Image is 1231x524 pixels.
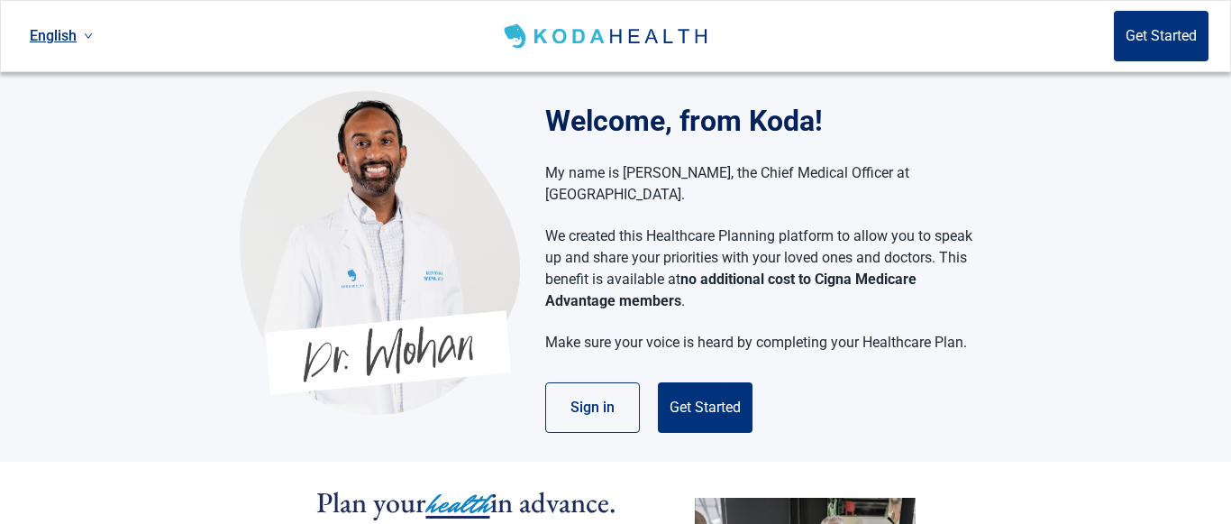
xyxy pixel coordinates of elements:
span: down [84,32,93,41]
span: health [426,484,490,524]
button: Get Started [1114,11,1208,61]
p: Make sure your voice is heard by completing your Healthcare Plan. [545,332,973,354]
a: Current language: English [23,21,100,51]
button: Get Started [658,382,752,433]
button: Sign in [545,382,640,433]
p: We created this Healthcare Planning platform to allow you to speak up and share your priorities w... [545,225,973,312]
span: Plan your [316,483,426,521]
p: My name is [PERSON_NAME], the Chief Medical Officer at [GEOGRAPHIC_DATA]. [545,162,973,206]
h1: Welcome, from Koda! [545,99,991,142]
img: Koda Health [500,22,714,51]
span: in advance. [490,483,616,521]
img: Koda Health [240,90,520,415]
strong: no additional cost to Cigna Medicare Advantage members [545,271,916,309]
